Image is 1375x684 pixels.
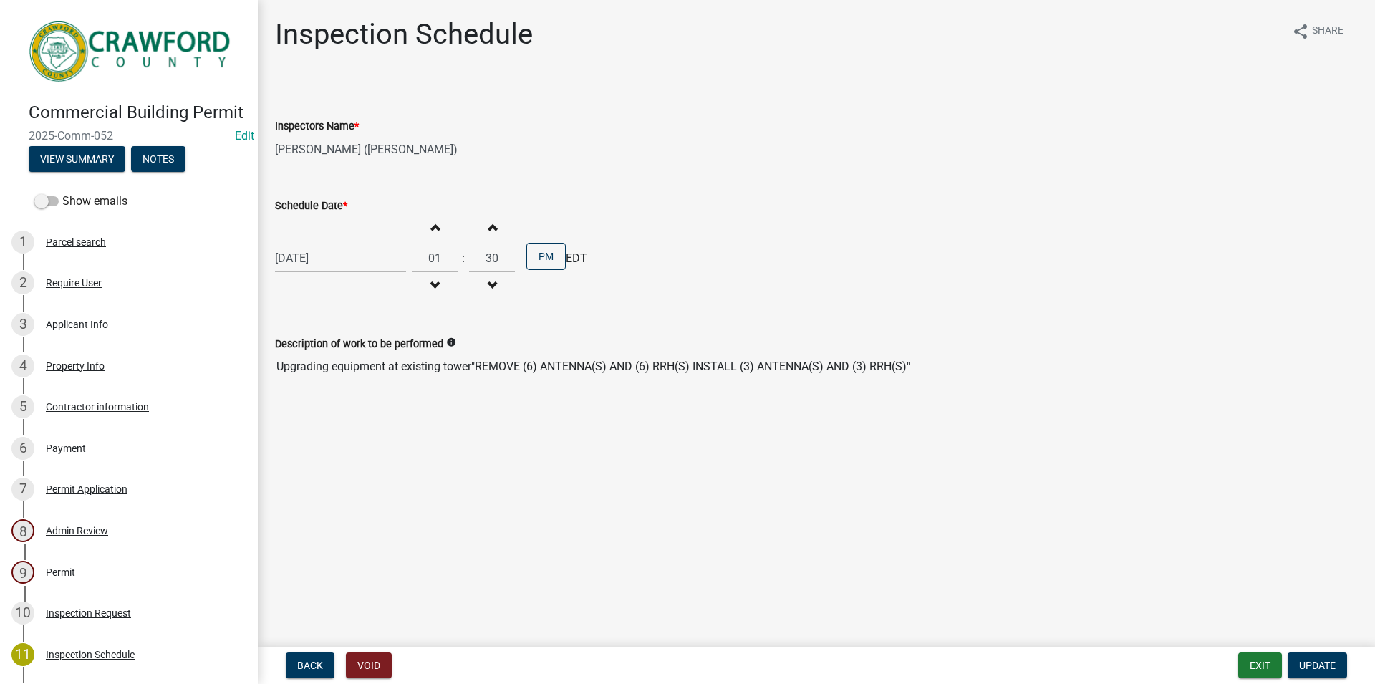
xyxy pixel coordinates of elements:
[46,567,75,577] div: Permit
[1312,23,1343,40] span: Share
[29,102,246,123] h4: Commercial Building Permit
[11,395,34,418] div: 5
[1288,652,1347,678] button: Update
[11,313,34,336] div: 3
[235,129,254,143] wm-modal-confirm: Edit Application Number
[11,561,34,584] div: 9
[46,484,127,494] div: Permit Application
[275,122,359,132] label: Inspectors Name
[346,652,392,678] button: Void
[11,519,34,542] div: 8
[29,129,229,143] span: 2025-Comm-052
[446,337,456,347] i: info
[526,243,566,270] button: PM
[29,154,125,165] wm-modal-confirm: Summary
[46,443,86,453] div: Payment
[11,643,34,666] div: 11
[1280,17,1355,45] button: shareShare
[11,478,34,501] div: 7
[1292,23,1309,40] i: share
[11,231,34,254] div: 1
[131,154,185,165] wm-modal-confirm: Notes
[11,355,34,377] div: 4
[235,129,254,143] a: Edit
[275,17,533,52] h1: Inspection Schedule
[458,250,469,267] div: :
[286,652,334,678] button: Back
[1299,660,1336,671] span: Update
[46,402,149,412] div: Contractor information
[46,361,105,371] div: Property Info
[46,319,108,329] div: Applicant Info
[1238,652,1282,678] button: Exit
[297,660,323,671] span: Back
[412,244,458,273] input: Hours
[11,602,34,625] div: 10
[11,271,34,294] div: 2
[275,244,406,273] input: mm/dd/yyyy
[46,526,108,536] div: Admin Review
[46,608,131,618] div: Inspection Request
[46,650,135,660] div: Inspection Schedule
[46,278,102,288] div: Require User
[566,250,587,267] span: EDT
[275,201,347,211] label: Schedule Date
[29,146,125,172] button: View Summary
[469,244,515,273] input: Minutes
[11,437,34,460] div: 6
[46,237,106,247] div: Parcel search
[34,193,127,210] label: Show emails
[275,339,443,350] label: Description of work to be performed
[29,15,235,87] img: Crawford County, Georgia
[131,146,185,172] button: Notes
